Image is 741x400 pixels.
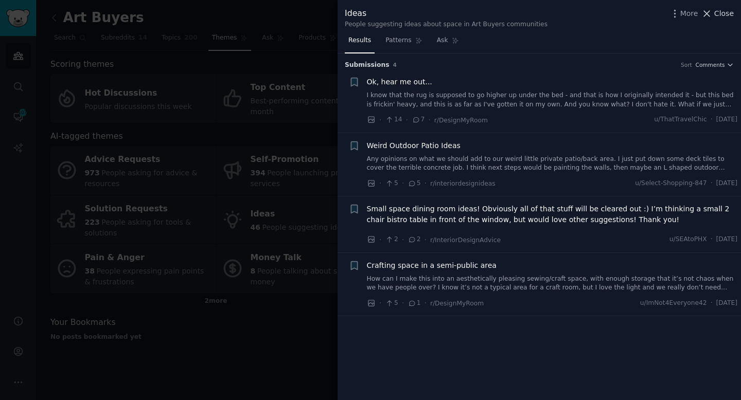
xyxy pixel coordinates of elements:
[430,300,484,307] span: r/DesignMyRoom
[367,275,738,293] a: How can I make this into an aesthetically pleasing sewing/craft space, with enough storage that i...
[696,61,725,68] span: Comments
[714,8,734,19] span: Close
[367,140,461,151] a: Weird Outdoor Patio Ideas
[412,115,425,124] span: 7
[385,36,411,45] span: Patterns
[379,178,381,189] span: ·
[437,36,448,45] span: Ask
[669,235,707,244] span: u/SEAtoPHX
[348,36,371,45] span: Results
[425,234,427,245] span: ·
[711,299,713,308] span: ·
[406,115,408,125] span: ·
[367,204,738,225] a: Small space dining room ideas! Obviously all of that stuff will be cleared out :) I’m thinking a ...
[701,8,734,19] button: Close
[430,237,501,244] span: r/InteriorDesignAdvice
[367,77,432,87] a: Ok, hear me out...
[345,20,548,29] div: People suggesting ideas about space in Art Buyers communities
[716,235,737,244] span: [DATE]
[367,91,738,109] a: I know that the rug is supposed to go higher up under the bed - and that is how I originally inte...
[681,61,692,68] div: Sort
[711,115,713,124] span: ·
[402,298,404,308] span: ·
[640,299,707,308] span: u/ImNot4Everyone42
[382,32,426,53] a: Patterns
[425,178,427,189] span: ·
[367,260,497,271] a: Crafting space in a semi-public area
[716,179,737,188] span: [DATE]
[430,180,496,187] span: r/interiordesignideas
[408,235,420,244] span: 2
[711,179,713,188] span: ·
[345,7,548,20] div: Ideas
[367,155,738,173] a: Any opinions on what we should add to our weird little private patio/back area. I just put down s...
[393,62,397,68] span: 4
[345,61,390,70] span: Submission s
[379,234,381,245] span: ·
[635,179,707,188] span: u/Select-Shopping-847
[345,32,375,53] a: Results
[716,115,737,124] span: [DATE]
[434,117,488,124] span: r/DesignMyRoom
[428,115,430,125] span: ·
[680,8,698,19] span: More
[654,115,707,124] span: u/ThatTravelChic
[696,61,734,68] button: Comments
[711,235,713,244] span: ·
[385,299,398,308] span: 5
[379,115,381,125] span: ·
[408,299,420,308] span: 1
[402,178,404,189] span: ·
[425,298,427,308] span: ·
[385,179,398,188] span: 5
[379,298,381,308] span: ·
[385,235,398,244] span: 2
[716,299,737,308] span: [DATE]
[669,8,698,19] button: More
[385,115,402,124] span: 14
[408,179,420,188] span: 5
[402,234,404,245] span: ·
[433,32,463,53] a: Ask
